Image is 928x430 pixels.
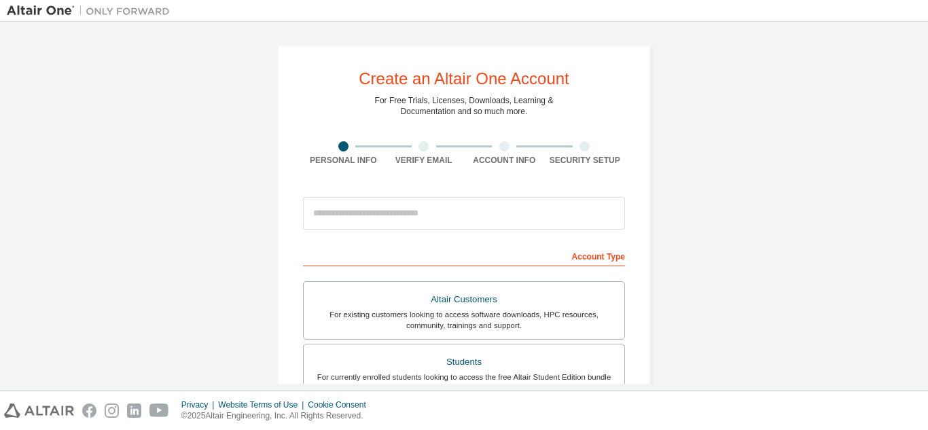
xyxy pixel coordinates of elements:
[312,372,616,393] div: For currently enrolled students looking to access the free Altair Student Edition bundle and all ...
[181,410,374,422] p: © 2025 Altair Engineering, Inc. All Rights Reserved.
[312,290,616,309] div: Altair Customers
[303,155,384,166] div: Personal Info
[359,71,569,87] div: Create an Altair One Account
[149,404,169,418] img: youtube.svg
[308,399,374,410] div: Cookie Consent
[7,4,177,18] img: Altair One
[375,95,554,117] div: For Free Trials, Licenses, Downloads, Learning & Documentation and so much more.
[105,404,119,418] img: instagram.svg
[82,404,96,418] img: facebook.svg
[464,155,545,166] div: Account Info
[545,155,626,166] div: Security Setup
[218,399,308,410] div: Website Terms of Use
[312,309,616,331] div: For existing customers looking to access software downloads, HPC resources, community, trainings ...
[384,155,465,166] div: Verify Email
[303,245,625,266] div: Account Type
[181,399,218,410] div: Privacy
[312,353,616,372] div: Students
[127,404,141,418] img: linkedin.svg
[4,404,74,418] img: altair_logo.svg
